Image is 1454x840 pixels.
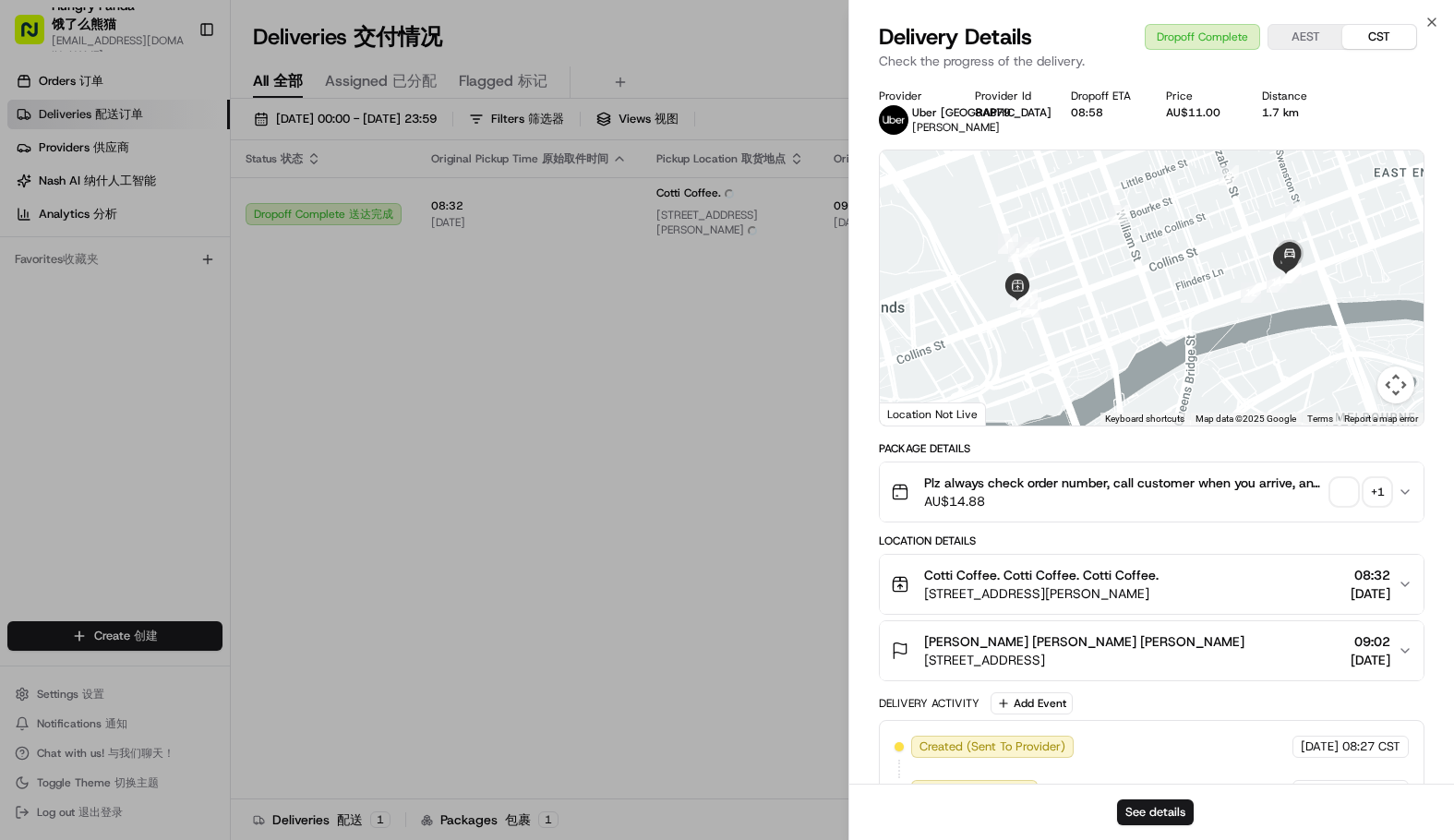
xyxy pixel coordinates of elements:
input: Clear [48,119,305,138]
div: Location Not Live [880,402,986,426]
span: Cotti Coffee. Cotti Coffee. Cotti Coffee. [924,566,1159,584]
span: 08:27 CST [1342,783,1400,799]
a: Open this area in Google Maps (opens a new window) [884,402,945,426]
div: Provider [879,89,945,103]
span: [STREET_ADDRESS] [924,651,1244,669]
button: Add Event [991,692,1073,714]
img: 4281594248423_2fcf9dad9f2a874258b8_72.png [39,176,72,210]
span: 8月7日 [163,336,199,351]
img: uber-new-logo.jpeg [879,105,908,135]
span: Delivery Details [879,22,1032,52]
div: Delivery Activity [879,696,979,711]
button: +1 [1331,479,1390,505]
div: Location Details [879,534,1424,548]
div: Past conversations [18,240,118,255]
span: Knowledge Base [37,413,141,431]
button: Keyboard shortcuts [1105,413,1184,426]
div: Provider Id [975,89,1041,103]
div: AU$11.00 [1166,105,1232,120]
span: [PERSON_NAME] [PERSON_NAME] [PERSON_NAME] [924,632,1244,651]
span: [STREET_ADDRESS][PERSON_NAME] [924,584,1159,603]
div: 11 [1267,272,1287,293]
a: 💻API Documentation [149,405,304,438]
p: Check the progress of the delivery. [879,52,1424,70]
span: • [153,336,160,351]
button: See details [1117,799,1194,825]
span: AU$14.88 [924,492,1324,510]
button: [PERSON_NAME] [PERSON_NAME] [PERSON_NAME][STREET_ADDRESS]09:02[DATE] [880,621,1424,680]
button: See all [286,236,336,258]
div: Dropoff ETA [1071,89,1137,103]
span: [DATE] [1301,738,1339,755]
a: Powered byPylon [130,457,223,472]
img: 1736555255976-a54dd68f-1ca7-489b-9aae-adbdc363a1c4 [37,337,52,352]
span: [DATE] [1351,651,1390,669]
button: Map camera controls [1377,366,1414,403]
button: AEST [1268,25,1342,49]
button: Start new chat [314,182,336,204]
img: Nash [18,18,55,55]
div: + 1 [1364,479,1390,505]
button: Cotti Coffee. Cotti Coffee. Cotti Coffee.[STREET_ADDRESS][PERSON_NAME]08:32[DATE] [880,555,1424,614]
span: [DATE] [1301,783,1339,799]
img: Google [884,402,945,426]
span: Pylon [184,458,223,472]
span: Uber [GEOGRAPHIC_DATA] [912,105,1051,120]
span: Map data ©2025 Google [1196,414,1296,424]
div: 4 [998,234,1018,254]
div: We're available if you need us! [83,195,254,210]
div: Start new chat [83,176,303,195]
div: 📗 [18,414,33,429]
div: 08:58 [1071,105,1137,120]
img: 1736555255976-a54dd68f-1ca7-489b-9aae-adbdc363a1c4 [18,176,52,210]
span: • [61,286,67,301]
span: Created (Sent To Provider) [919,738,1065,755]
a: Terms [1307,414,1333,424]
div: 7 [1109,205,1129,225]
a: Report a map error [1344,414,1418,424]
div: 12 [1241,282,1261,303]
span: 8月15日 [71,286,114,301]
span: [DATE] [1351,584,1390,603]
button: CST [1342,25,1416,49]
div: 8 [1219,165,1239,186]
button: Plz always check order number, call customer when you arrive, any delivery issues, Contact WhatsA... [880,462,1424,522]
span: API Documentation [174,413,296,431]
div: 9 [1285,201,1305,222]
span: [PERSON_NAME] [57,336,150,351]
span: [PERSON_NAME] [912,120,1000,135]
span: 08:32 [1351,566,1390,584]
div: Price [1166,89,1232,103]
img: Asif Zaman Khan [18,318,48,348]
div: 6 [1019,237,1039,258]
div: Package Details [879,441,1424,456]
div: 1.7 km [1262,105,1328,120]
span: Plz always check order number, call customer when you arrive, any delivery issues, Contact WhatsA... [924,474,1324,492]
div: Distance [1262,89,1328,103]
button: 8AB79 [975,105,1011,120]
span: 09:02 [1351,632,1390,651]
span: Not Assigned Driver [919,783,1029,799]
p: Welcome 👋 [18,74,336,103]
div: 5 [1008,242,1028,262]
a: 📗Knowledge Base [11,405,149,438]
div: 💻 [156,414,171,429]
span: 08:27 CST [1342,738,1400,755]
